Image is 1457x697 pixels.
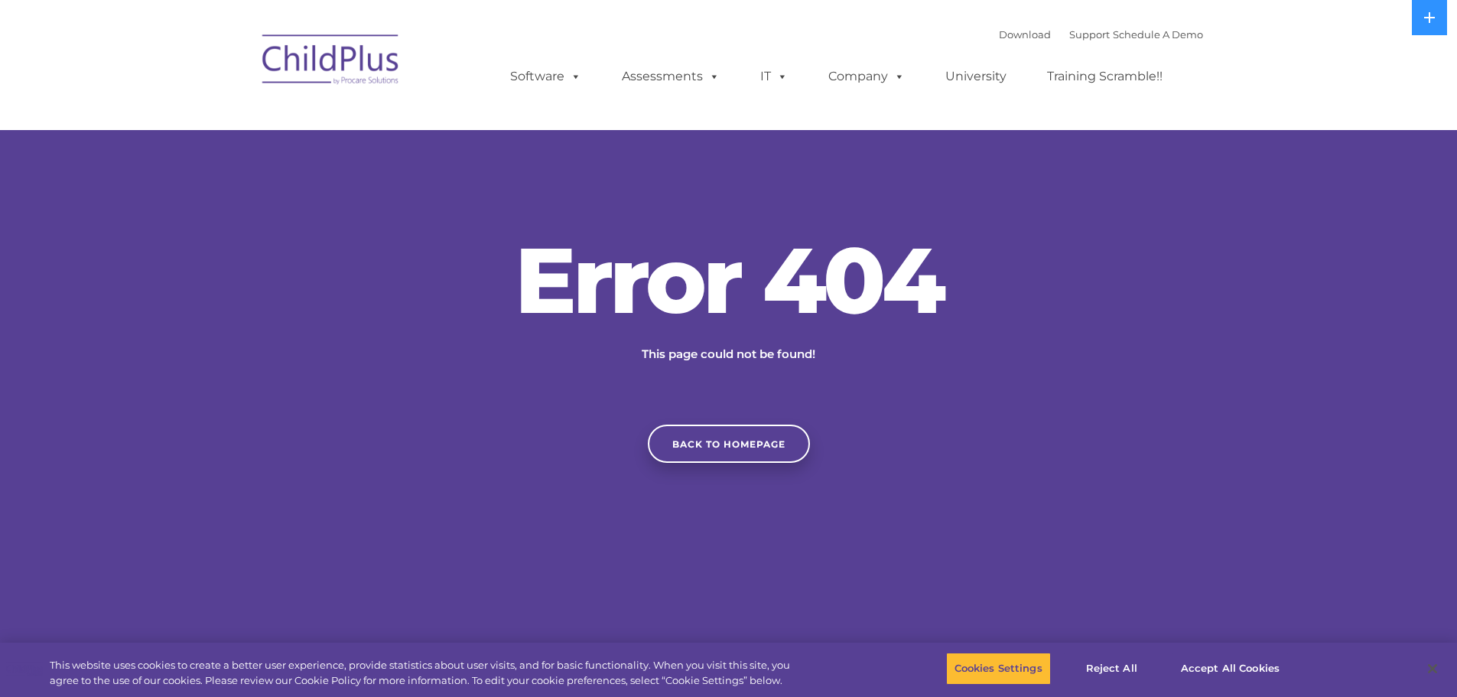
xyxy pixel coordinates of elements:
a: Training Scramble!! [1032,61,1178,92]
a: Support [1069,28,1110,41]
button: Cookies Settings [946,653,1051,685]
p: This page could not be found! [568,345,889,363]
button: Close [1416,652,1449,686]
div: This website uses cookies to create a better user experience, provide statistics about user visit... [50,658,802,688]
a: Schedule A Demo [1113,28,1203,41]
button: Accept All Cookies [1172,653,1288,685]
a: University [930,61,1022,92]
button: Reject All [1064,653,1159,685]
a: Download [999,28,1051,41]
a: Software [495,61,597,92]
h2: Error 404 [499,234,958,326]
img: ChildPlus by Procare Solutions [255,24,408,100]
a: IT [745,61,803,92]
a: Assessments [607,61,735,92]
a: Back to homepage [648,425,810,463]
a: Company [813,61,920,92]
font: | [999,28,1203,41]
